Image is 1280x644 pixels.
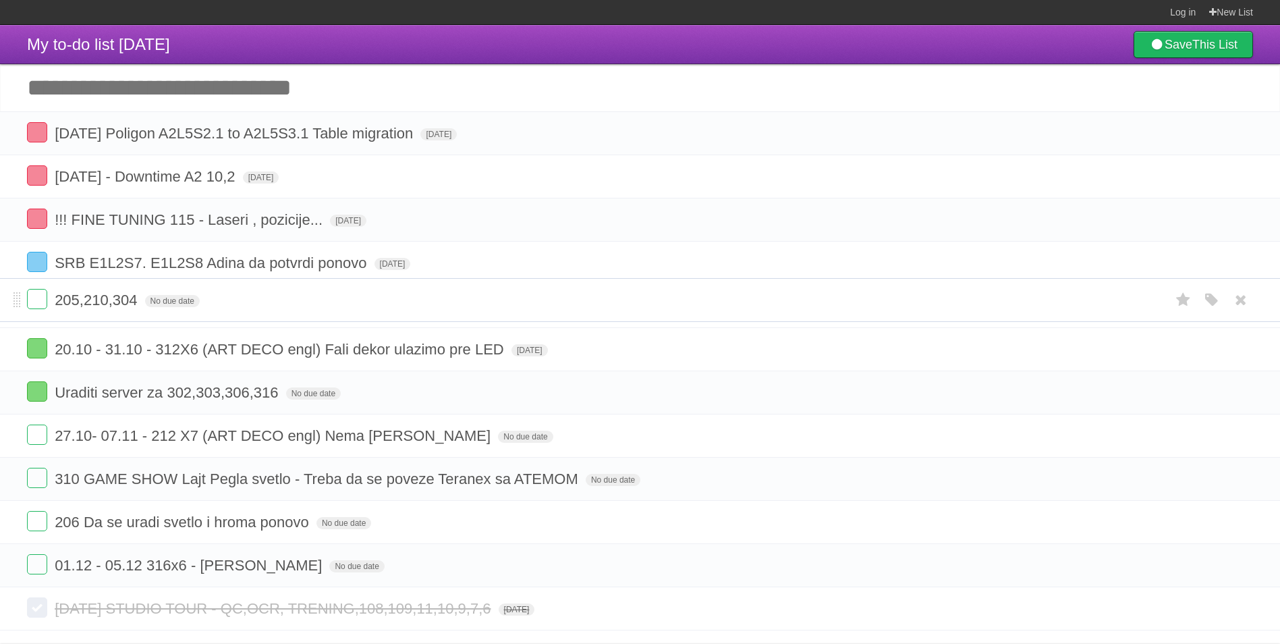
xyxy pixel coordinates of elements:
label: Done [27,597,47,618]
label: Done [27,554,47,574]
label: Done [27,252,47,272]
span: [DATE] [420,128,457,140]
span: !!! FINE TUNING 115 - Laseri , pozicije... [55,211,326,228]
label: Done [27,468,47,488]
span: No due date [316,517,371,529]
span: 205,210,304 [55,292,140,308]
span: [DATE] [330,215,366,227]
span: [DATE] STUDIO TOUR - QC,OCR, TRENING,108,109,11,10,9,7,6 [55,600,494,617]
span: 20.10 - 31.10 - 312X6 (ART DECO engl) Fali dekor ulazimo pre LED [55,341,507,358]
span: [DATE] [499,603,535,616]
span: No due date [329,560,384,572]
span: [DATE] [243,171,279,184]
label: Done [27,122,47,142]
span: [DATE] - Downtime A2 10,2 [55,168,238,185]
span: 206 Da se uradi svetlo i hroma ponovo [55,514,312,531]
span: [DATE] [374,258,411,270]
label: Done [27,381,47,402]
span: No due date [498,431,553,443]
label: Done [27,425,47,445]
span: No due date [586,474,640,486]
span: 27.10- 07.11 - 212 X7 (ART DECO engl) Nema [PERSON_NAME] [55,427,494,444]
a: SaveThis List [1134,31,1253,58]
b: This List [1192,38,1237,51]
label: Done [27,338,47,358]
span: 01.12 - 05.12 316x6 - [PERSON_NAME] [55,557,325,574]
label: Done [27,209,47,229]
span: No due date [145,295,200,307]
span: 310 GAME SHOW Lajt Pegla svetlo - Treba da se poveze Teranex sa ATEMOM [55,471,582,487]
label: Done [27,511,47,531]
span: My to-do list [DATE] [27,35,170,53]
label: Done [27,165,47,186]
label: Done [27,289,47,309]
span: No due date [286,387,341,400]
span: SRB E1L2S7. E1L2S8 Adina da potvrdi ponovo [55,254,370,271]
label: Star task [1171,289,1196,311]
span: Uraditi server za 302,303,306,316 [55,384,281,401]
span: [DATE] Poligon A2L5S2.1 to A2L5S3.1 Table migration [55,125,416,142]
span: [DATE] [511,344,548,356]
